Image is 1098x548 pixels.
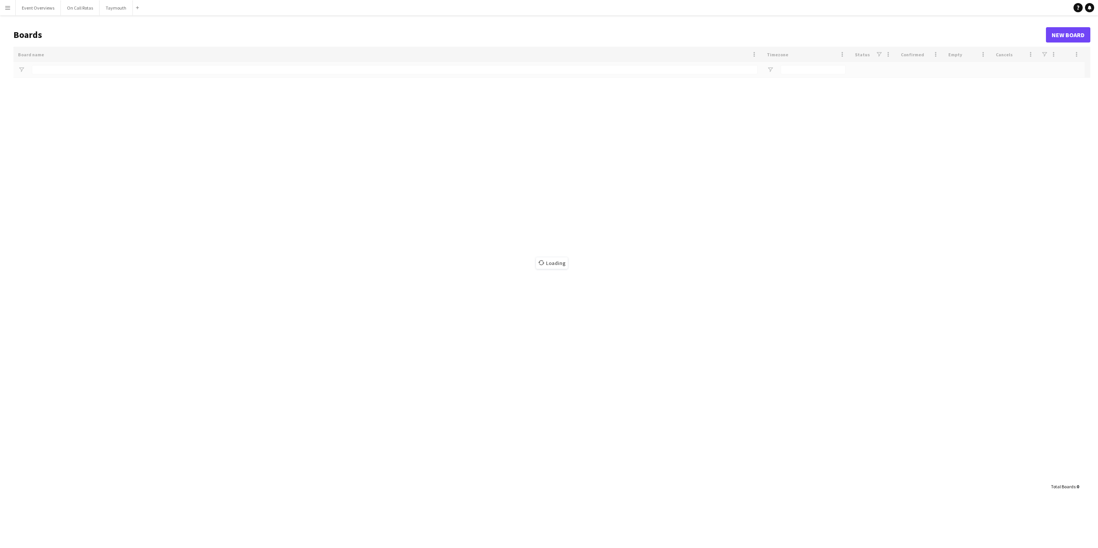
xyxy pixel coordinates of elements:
span: 0 [1077,484,1079,489]
button: On Call Rotas [61,0,100,15]
h1: Boards [13,29,1046,41]
button: Taymouth [100,0,133,15]
button: Event Overviews [16,0,61,15]
span: Loading [536,257,568,269]
span: Total Boards [1051,484,1075,489]
a: New Board [1046,27,1090,43]
div: : [1051,479,1079,494]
